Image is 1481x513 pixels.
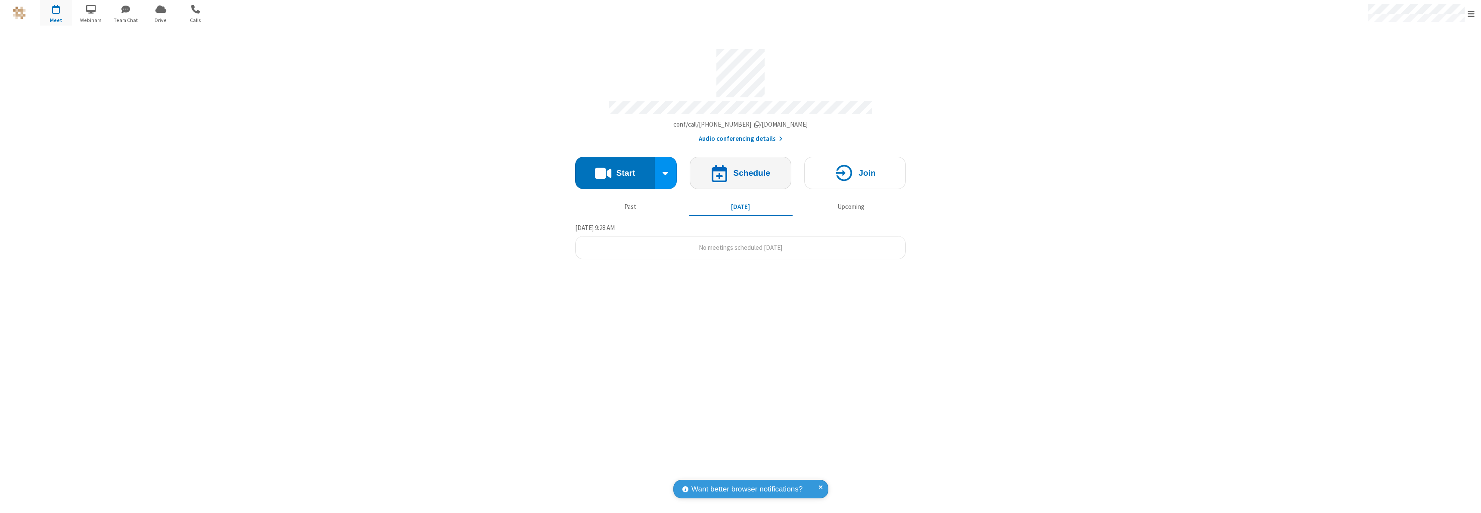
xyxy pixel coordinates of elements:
span: Want better browser notifications? [691,484,802,495]
section: Account details [575,43,906,144]
button: Start [575,157,655,189]
button: Past [579,199,682,215]
span: No meetings scheduled [DATE] [699,243,782,252]
button: Copy my meeting room linkCopy my meeting room link [673,120,808,130]
h4: Join [858,169,876,177]
button: [DATE] [689,199,793,215]
img: QA Selenium DO NOT DELETE OR CHANGE [13,6,26,19]
section: Today's Meetings [575,223,906,260]
span: Calls [180,16,212,24]
span: Drive [145,16,177,24]
button: Upcoming [799,199,903,215]
button: Schedule [690,157,791,189]
span: [DATE] 9:28 AM [575,224,615,232]
div: Start conference options [655,157,677,189]
button: Join [804,157,906,189]
h4: Schedule [733,169,770,177]
span: Copy my meeting room link [673,120,808,128]
h4: Start [616,169,635,177]
button: Audio conferencing details [699,134,783,144]
span: Team Chat [110,16,142,24]
span: Meet [40,16,72,24]
span: Webinars [75,16,107,24]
